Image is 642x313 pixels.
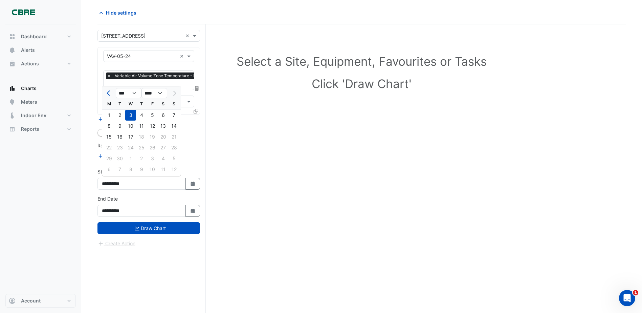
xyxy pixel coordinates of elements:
[97,240,136,246] app-escalated-ticket-create-button: Please draw the charts first
[147,121,158,131] div: Friday, September 12, 2025
[125,110,136,121] div: Wednesday, September 3, 2025
[125,131,136,142] div: Wednesday, September 17, 2025
[9,99,16,105] app-icon: Meters
[5,30,76,43] button: Dashboard
[147,110,158,121] div: Friday, September 5, 2025
[106,9,136,16] span: Hide settings
[114,99,125,109] div: T
[147,110,158,121] div: 5
[8,5,39,19] img: Company Logo
[633,290,638,295] span: 1
[125,131,136,142] div: 17
[104,121,114,131] div: 8
[158,121,169,131] div: 13
[114,110,125,121] div: Tuesday, September 2, 2025
[21,33,47,40] span: Dashboard
[190,208,196,214] fa-icon: Select Date
[104,110,114,121] div: 1
[112,54,611,68] h1: Select a Site, Equipment, Favourites or Tasks
[104,131,114,142] div: 15
[158,99,169,109] div: S
[21,99,37,105] span: Meters
[5,109,76,122] button: Indoor Env
[169,110,179,121] div: Sunday, September 7, 2025
[9,60,16,67] app-icon: Actions
[104,131,114,142] div: Monday, September 15, 2025
[21,47,35,54] span: Alerts
[114,131,125,142] div: 16
[136,121,147,131] div: 11
[9,33,16,40] app-icon: Dashboard
[136,121,147,131] div: Thursday, September 11, 2025
[190,181,196,187] fa-icon: Select Date
[97,195,118,202] label: End Date
[97,115,138,123] button: Add Equipment
[194,85,200,91] span: Choose Function
[141,88,167,98] select: Select year
[114,121,125,131] div: 9
[21,126,39,132] span: Reports
[125,121,136,131] div: Wednesday, September 10, 2025
[169,121,179,131] div: Sunday, September 14, 2025
[97,222,200,234] button: Draw Chart
[194,108,198,114] span: Clone Favourites and Tasks from this Equipment to other Equipment
[21,112,46,119] span: Indoor Env
[104,121,114,131] div: Monday, September 8, 2025
[9,85,16,92] app-icon: Charts
[9,126,16,132] app-icon: Reports
[104,110,114,121] div: Monday, September 1, 2025
[136,110,147,121] div: Thursday, September 4, 2025
[136,110,147,121] div: 4
[158,110,169,121] div: 6
[9,47,16,54] app-icon: Alerts
[112,77,611,91] h1: Click 'Draw Chart'
[147,121,158,131] div: 12
[21,60,39,67] span: Actions
[97,168,120,175] label: Start Date
[5,82,76,95] button: Charts
[97,7,141,19] button: Hide settings
[105,88,113,99] button: Previous month
[169,110,179,121] div: 7
[21,85,37,92] span: Charts
[136,99,147,109] div: T
[147,99,158,109] div: F
[5,43,76,57] button: Alerts
[97,142,133,149] label: Reference Lines
[113,72,258,79] span: Variable Air Volume Zone Temperature - L05 (NABERS IE), 05-24
[158,110,169,121] div: Saturday, September 6, 2025
[116,88,141,98] select: Select month
[169,121,179,131] div: 14
[125,121,136,131] div: 10
[125,99,136,109] div: W
[158,121,169,131] div: Saturday, September 13, 2025
[5,95,76,109] button: Meters
[114,131,125,142] div: Tuesday, September 16, 2025
[97,152,148,160] button: Add Reference Line
[5,294,76,308] button: Account
[5,122,76,136] button: Reports
[180,53,185,60] span: Clear
[106,72,112,79] span: ×
[104,99,114,109] div: M
[5,57,76,70] button: Actions
[619,290,635,306] iframe: Intercom live chat
[114,110,125,121] div: 2
[21,297,41,304] span: Account
[114,121,125,131] div: Tuesday, September 9, 2025
[185,32,191,39] span: Clear
[125,110,136,121] div: 3
[169,99,179,109] div: S
[9,112,16,119] app-icon: Indoor Env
